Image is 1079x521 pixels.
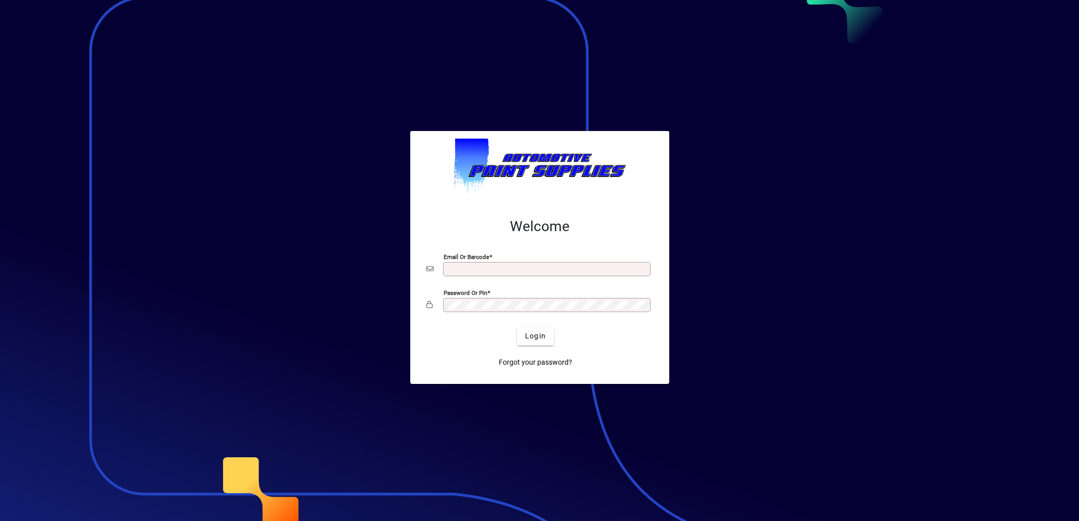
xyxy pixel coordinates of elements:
h2: Welcome [426,218,653,235]
span: Forgot your password? [499,357,572,368]
button: Login [517,327,554,345]
span: Login [525,331,546,341]
mat-label: Password or Pin [444,289,487,296]
mat-label: Email or Barcode [444,253,489,260]
a: Forgot your password? [495,354,576,372]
